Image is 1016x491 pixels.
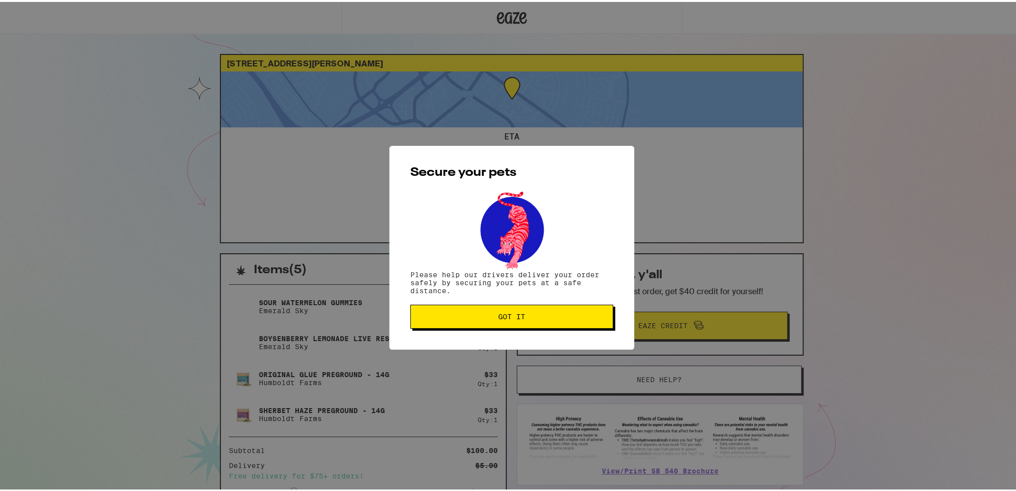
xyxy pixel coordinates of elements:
[410,303,613,327] button: Got it
[498,311,525,318] span: Got it
[471,187,553,269] img: pets
[410,269,613,293] p: Please help our drivers deliver your order safely by securing your pets at a safe distance.
[410,165,613,177] h2: Secure your pets
[6,7,72,15] span: Hi. Need any help?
